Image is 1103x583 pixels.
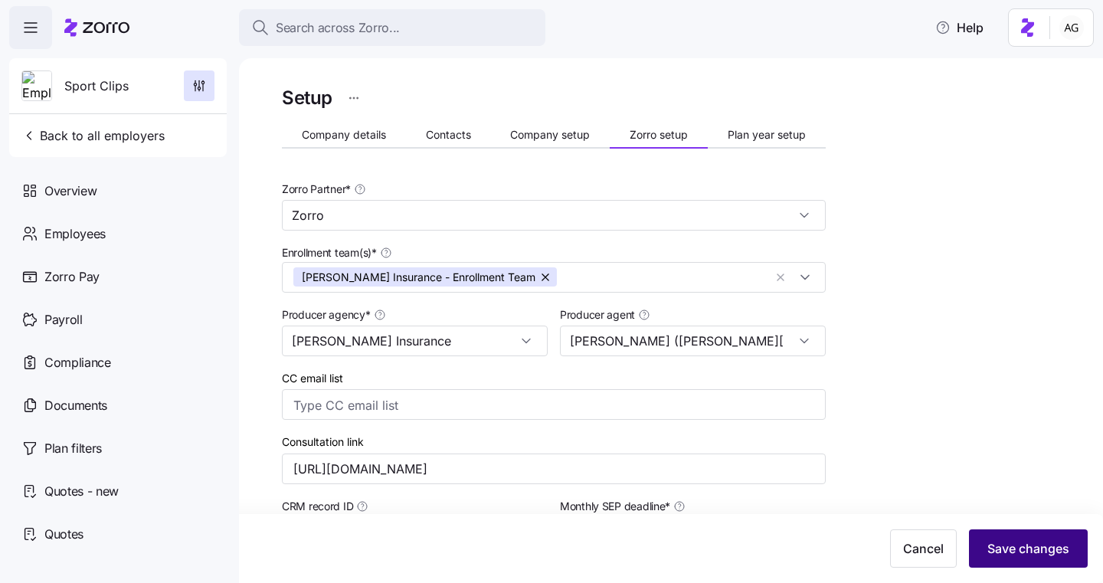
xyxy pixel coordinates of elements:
[630,129,688,140] span: Zorro setup
[9,298,227,341] a: Payroll
[969,529,1088,568] button: Save changes
[22,71,51,102] img: Employer logo
[293,395,784,415] input: Type CC email list
[21,126,165,145] span: Back to all employers
[560,307,635,323] span: Producer agent
[282,86,332,110] h1: Setup
[9,341,227,384] a: Compliance
[239,9,545,46] button: Search across Zorro...
[282,454,826,484] input: Consultation link
[282,499,353,514] span: CRM record ID
[9,384,227,427] a: Documents
[64,77,129,96] span: Sport Clips
[282,307,371,323] span: Producer agency *
[1059,15,1084,40] img: 5fc55c57e0610270ad857448bea2f2d5
[9,427,227,470] a: Plan filters
[560,499,670,514] span: Monthly SEP deadline *
[302,129,386,140] span: Company details
[987,539,1069,558] span: Save changes
[282,434,364,450] label: Consultation link
[9,513,227,555] a: Quotes
[9,255,227,298] a: Zorro Pay
[44,224,106,244] span: Employees
[9,169,227,212] a: Overview
[935,18,984,37] span: Help
[282,182,351,197] span: Zorro Partner *
[510,129,590,140] span: Company setup
[44,525,83,544] span: Quotes
[44,267,100,287] span: Zorro Pay
[44,396,107,415] span: Documents
[276,18,400,38] span: Search across Zorro...
[903,539,944,558] span: Cancel
[282,245,377,260] span: Enrollment team(s) *
[728,129,806,140] span: Plan year setup
[282,326,548,356] input: Select a producer agency
[426,129,471,140] span: Contacts
[923,12,996,43] button: Help
[44,310,83,329] span: Payroll
[890,529,957,568] button: Cancel
[44,482,119,501] span: Quotes - new
[302,267,535,287] span: [PERSON_NAME] Insurance - Enrollment Team
[44,353,111,372] span: Compliance
[9,470,227,513] a: Quotes - new
[282,200,826,231] input: Select a partner
[560,326,826,356] input: Select a producer agent
[15,120,171,151] button: Back to all employers
[9,212,227,255] a: Employees
[282,370,343,387] label: CC email list
[44,182,97,201] span: Overview
[44,439,102,458] span: Plan filters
